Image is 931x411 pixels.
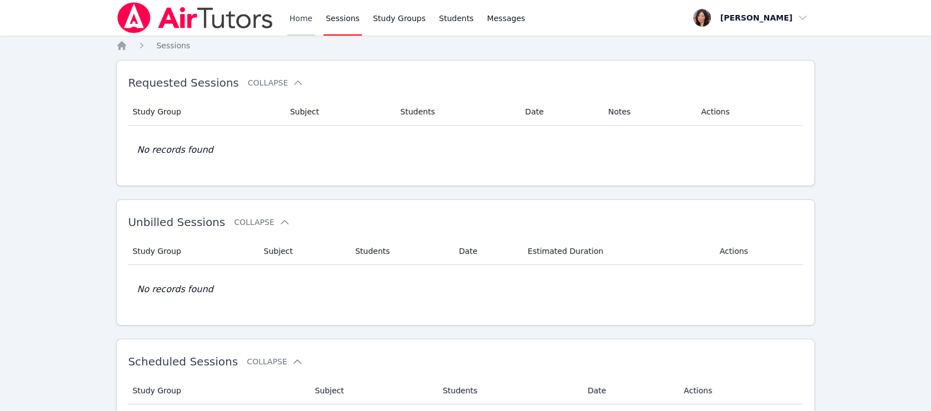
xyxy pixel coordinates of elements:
[128,377,308,404] th: Study Group
[128,215,225,229] span: Unbilled Sessions
[247,356,302,367] button: Collapse
[519,98,601,126] th: Date
[713,238,803,265] th: Actions
[601,98,694,126] th: Notes
[156,40,190,51] a: Sessions
[487,13,525,24] span: Messages
[257,238,348,265] th: Subject
[128,238,257,265] th: Study Group
[436,377,580,404] th: Students
[116,2,273,33] img: Air Tutors
[283,98,394,126] th: Subject
[248,77,303,88] button: Collapse
[677,377,803,404] th: Actions
[116,40,814,51] nav: Breadcrumb
[128,126,803,174] td: No records found
[128,355,238,368] span: Scheduled Sessions
[234,217,290,228] button: Collapse
[521,238,713,265] th: Estimated Duration
[128,76,238,89] span: Requested Sessions
[452,238,521,265] th: Date
[308,377,436,404] th: Subject
[694,98,803,126] th: Actions
[348,238,452,265] th: Students
[394,98,519,126] th: Students
[128,265,803,314] td: No records found
[128,98,283,126] th: Study Group
[156,41,190,50] span: Sessions
[581,377,677,404] th: Date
